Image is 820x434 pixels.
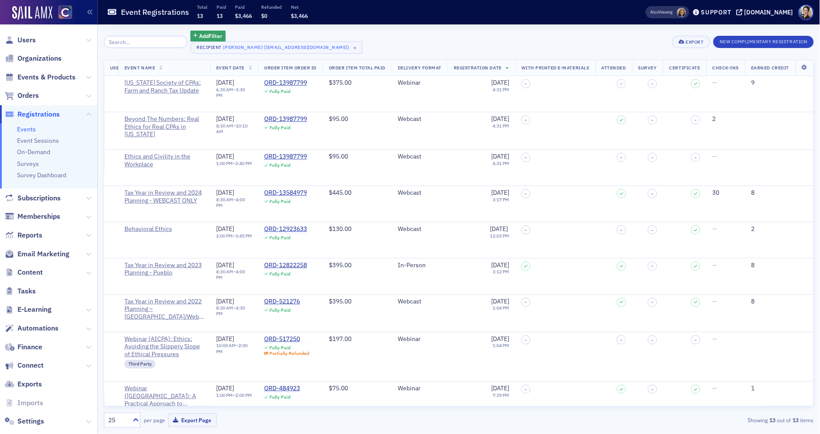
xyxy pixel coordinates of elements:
a: New Complimentary Registration [713,37,814,45]
span: $3,466 [235,12,252,19]
span: Tax Year in Review and 2022 Planning – Denver/Webcast [124,298,204,321]
div: – [216,343,252,354]
span: – [620,227,623,233]
span: Webinar (WA): A Practical Approach to Quickly Filing Forms K-2 and K-3 (with Completed Forms) [124,385,204,408]
span: Settings [17,417,44,426]
a: Webinar (AICPA): Ethics: Avoiding the Slippery Slope of Ethical Pressures [124,335,204,358]
div: ORD-517250 [264,335,309,343]
span: – [525,191,527,196]
time: 7:39 PM [493,392,509,398]
span: [DATE] [491,335,509,343]
button: New Complimentary Registration [713,36,814,48]
span: – [525,227,527,233]
span: — [713,79,717,86]
time: 8:30 AM [216,269,233,275]
span: [DATE] [490,225,508,233]
div: 30 [713,189,739,197]
span: – [651,227,654,233]
p: Paid [217,4,226,10]
span: – [620,338,623,343]
span: Imports [17,398,43,408]
a: ORD-12822258 [264,262,307,269]
span: — [713,152,717,160]
p: Net [291,4,308,10]
span: – [651,263,654,269]
time: 2:00 PM [235,392,252,398]
time: 4:00 PM [216,269,245,280]
time: 1:00 PM [216,160,233,166]
a: Users [5,35,36,45]
button: Recipient[PERSON_NAME] ([EMAIL_ADDRESS][DOMAIN_NAME])× [190,41,362,54]
p: Paid [235,4,252,10]
div: Webcast [398,115,441,123]
div: – [216,305,252,317]
span: [DATE] [216,225,234,233]
div: 2 [713,115,739,123]
span: Content [17,268,43,277]
span: Survey [638,65,657,71]
span: Tasks [17,286,36,296]
span: [DATE] [216,335,234,343]
span: – [651,300,654,305]
a: ORD-13987799 [264,79,307,87]
time: 3:17 PM [493,196,509,203]
a: Tax Year in Review and 2023 Planning - Pueblo [124,262,204,277]
a: Tax Year in Review and 2022 Planning – [GEOGRAPHIC_DATA]/Webcast [124,298,204,321]
span: Automations [17,324,59,333]
div: 2 [751,225,807,233]
span: User Info [110,65,135,71]
a: Registrations [5,110,60,119]
a: Memberships [5,212,60,221]
span: – [651,117,654,123]
div: 1 [751,385,807,393]
a: Beyond The Numbers: Real Ethics for Real CPAs in [US_STATE] [124,115,204,138]
time: 4:31 PM [493,123,509,129]
span: Event Name [124,65,155,71]
span: × [351,44,359,52]
span: — [713,384,717,392]
div: Webcast [398,298,441,306]
span: – [651,81,654,86]
a: ORD-13987799 [264,153,307,161]
div: Partially Refunded [269,351,309,356]
span: $95.00 [329,115,348,123]
a: Reports [5,231,42,240]
a: Survey Dashboard [17,171,66,179]
a: ORD-13584979 [264,189,307,197]
span: – [694,338,697,343]
span: Memberships [17,212,60,221]
div: ORD-521276 [264,298,300,306]
span: [DATE] [491,79,509,86]
span: Earned Credit [751,65,789,71]
a: Events [17,125,36,133]
div: Webinar [398,385,441,393]
span: $395.00 [329,297,351,305]
a: On-Demand [17,148,50,156]
div: 9 [751,79,807,87]
span: [DATE] [216,384,234,392]
a: ORD-12923633 [264,225,307,233]
span: Ethics and Civility in the Workplace [124,153,204,168]
div: Recipient [197,45,222,50]
div: Fully Paid [269,125,290,131]
div: ORD-13987799 [264,115,307,123]
span: Finance [17,342,42,352]
span: Events & Products [17,72,76,82]
span: [DATE] [216,261,234,269]
button: AddFilter [190,31,226,41]
div: Third Party [124,360,155,369]
span: $3,466 [291,12,308,19]
span: — [713,261,717,269]
div: Showing out of items [583,416,814,424]
a: Automations [5,324,59,333]
a: E-Learning [5,305,52,314]
a: Behavioral Ethics [124,225,204,233]
button: Export Page [168,413,217,427]
a: ORD-484923 [264,385,300,393]
a: Content [5,268,43,277]
a: Orders [5,91,39,100]
a: Connect [5,361,44,370]
div: – [216,87,252,98]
